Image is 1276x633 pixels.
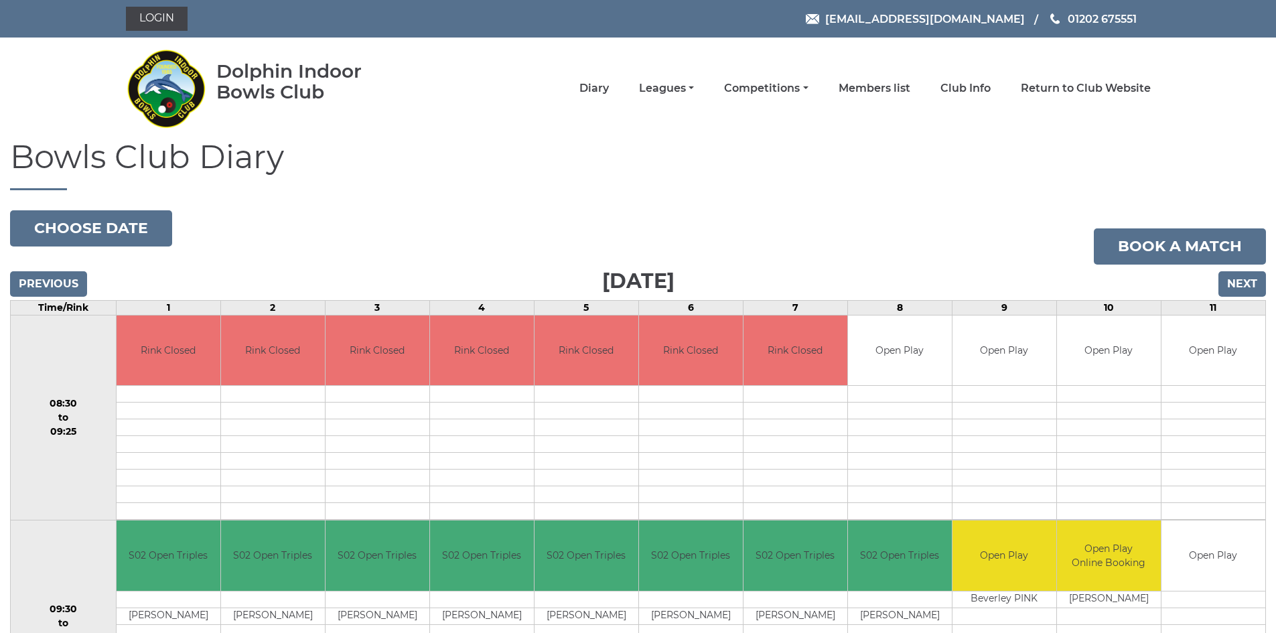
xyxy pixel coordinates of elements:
td: 08:30 to 09:25 [11,315,117,520]
td: S02 Open Triples [535,520,638,591]
td: [PERSON_NAME] [326,608,429,624]
td: Rink Closed [117,315,220,386]
td: Open Play [952,520,1056,591]
input: Previous [10,271,87,297]
td: [PERSON_NAME] [1057,591,1161,608]
td: [PERSON_NAME] [848,608,952,624]
a: Members list [839,81,910,96]
td: 11 [1161,300,1265,315]
img: Phone us [1050,13,1060,24]
td: 10 [1056,300,1161,315]
a: Leagues [639,81,694,96]
td: Rink Closed [430,315,534,386]
span: [EMAIL_ADDRESS][DOMAIN_NAME] [825,12,1025,25]
td: 9 [952,300,1056,315]
span: 01202 675551 [1068,12,1137,25]
td: 6 [638,300,743,315]
td: 1 [116,300,220,315]
td: 8 [847,300,952,315]
td: [PERSON_NAME] [117,608,220,624]
td: S02 Open Triples [117,520,220,591]
td: Open Play [1057,315,1161,386]
td: [PERSON_NAME] [743,608,847,624]
td: 5 [534,300,638,315]
td: Open Play [1161,520,1265,591]
a: Diary [579,81,609,96]
a: Return to Club Website [1021,81,1151,96]
td: Rink Closed [221,315,325,386]
td: [PERSON_NAME] [535,608,638,624]
td: S02 Open Triples [326,520,429,591]
td: 4 [429,300,534,315]
img: Email [806,14,819,24]
td: [PERSON_NAME] [221,608,325,624]
td: Rink Closed [326,315,429,386]
td: S02 Open Triples [430,520,534,591]
div: Dolphin Indoor Bowls Club [216,61,405,102]
td: S02 Open Triples [848,520,952,591]
td: S02 Open Triples [639,520,743,591]
a: Email [EMAIL_ADDRESS][DOMAIN_NAME] [806,11,1025,27]
td: Open Play [848,315,952,386]
td: [PERSON_NAME] [639,608,743,624]
td: 2 [220,300,325,315]
td: [PERSON_NAME] [430,608,534,624]
a: Phone us 01202 675551 [1048,11,1137,27]
button: Choose date [10,210,172,247]
img: Dolphin Indoor Bowls Club [126,42,206,135]
a: Club Info [940,81,991,96]
a: Login [126,7,188,31]
td: Rink Closed [639,315,743,386]
td: Open Play [1161,315,1265,386]
h1: Bowls Club Diary [10,139,1266,190]
td: Beverley PINK [952,591,1056,608]
td: Rink Closed [743,315,847,386]
td: S02 Open Triples [221,520,325,591]
td: Time/Rink [11,300,117,315]
a: Book a match [1094,228,1266,265]
td: S02 Open Triples [743,520,847,591]
td: Open Play [952,315,1056,386]
a: Competitions [724,81,808,96]
td: Open Play Online Booking [1057,520,1161,591]
td: 3 [325,300,429,315]
td: Rink Closed [535,315,638,386]
td: 7 [743,300,847,315]
input: Next [1218,271,1266,297]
